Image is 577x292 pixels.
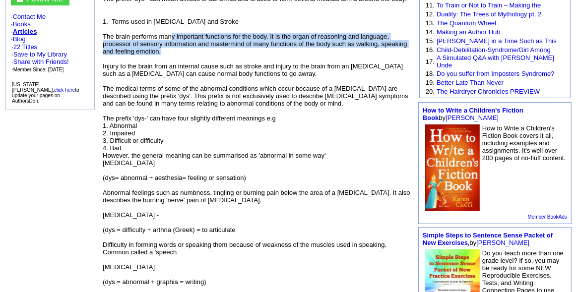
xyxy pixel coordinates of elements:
font: 13. [426,19,435,27]
a: Duality: The Trees of Mythology pt. 2 [437,10,541,18]
div: The medical terms of some of the abnormal conditions which occur because of a [MEDICAL_DATA] are ... [103,85,410,107]
a: How to Write a Children's Fiction Book [423,107,523,121]
div: (dys= abnormal + aesthesia= feeling or sensation) [103,174,410,181]
font: 18. [426,70,435,77]
a: Books [13,20,31,28]
a: Do you suffer from Imposters Syndrome? [437,70,554,77]
div: 2. Impaired [103,129,410,137]
font: Member Since: [DATE] [13,67,64,72]
a: Child-Debilitation-Syndrome/Girl Among [437,46,551,54]
a: 22 Titles [13,43,37,51]
font: by [423,107,523,121]
font: 17. [426,58,435,65]
a: [PERSON_NAME] [446,114,499,121]
a: Save to My Library [13,51,67,58]
font: How to Write a Children's Fiction Book covers it all, including examples and assignments. It's we... [482,124,566,162]
a: Better Late Than Never [437,79,504,86]
div: Difficulty in forming words or speaking them because of weakness of the muscles used in speaking.... [103,241,410,256]
div: 1. Abnormal [103,122,410,129]
div: 3. Difficult or difficulty [103,137,410,144]
a: [PERSON_NAME] [476,239,529,246]
img: 77820.JPG [425,124,480,211]
a: Making an Author Hub [437,28,501,36]
a: Simple Steps to Sentence Sense Packet of New Exercises, [423,232,553,246]
div: [MEDICAL_DATA] [103,159,410,167]
div: 1. Terms used in [MEDICAL_DATA] and Stroke [103,18,410,25]
font: · · · [11,51,69,73]
div: The brain performs many important functions for the body. It is the organ of reasoning and langua... [103,33,410,55]
font: · [11,43,69,73]
a: [PERSON_NAME] in a Time Such as This [437,37,557,45]
div: (dys = abnormal + graphia = writing) [103,278,410,286]
a: The Quantum Wheel [437,19,496,27]
div: (dys = difficulty + arthria (Greek) = to articulate [103,226,410,234]
a: Articles [13,28,37,35]
div: Abnormal feelings such as numbness, tingling or burning pain below the area of a [MEDICAL_DATA]. ... [103,189,410,204]
a: Share with Friends! [13,58,69,65]
font: 11. [426,1,435,9]
div: [MEDICAL_DATA] - [103,211,410,219]
font: 19. [426,79,435,86]
div: The prefix 'dys-' can have four slightly different meanings e.g [103,115,410,122]
div: [MEDICAL_DATA] [103,263,410,271]
font: 16. [426,46,435,54]
font: 12. [426,10,435,18]
font: · · · · [11,13,89,73]
font: [US_STATE][PERSON_NAME], to update your pages on AuthorsDen. [12,82,79,104]
font: by [423,232,553,246]
div: However, the general meaning can be summarised as 'abnormal in some way' [103,152,410,159]
div: 4. Bad [103,144,410,152]
a: click here [54,87,75,93]
a: A Simulated Q&A with [PERSON_NAME] Unde [437,54,554,69]
a: Member BookAds [528,214,567,220]
a: Contact Me [13,13,46,20]
a: Blog [13,35,26,43]
font: 14. [426,28,435,36]
font: 20. [426,88,435,95]
a: To Train or Not to Train – Making the [437,1,541,9]
font: 15. [426,37,435,45]
div: Injury to the brain from an internal cause such as stroke and injury to the brain from an [MEDICA... [103,62,410,77]
a: The Hairdryer Chronicles PREVIEW [437,88,540,95]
